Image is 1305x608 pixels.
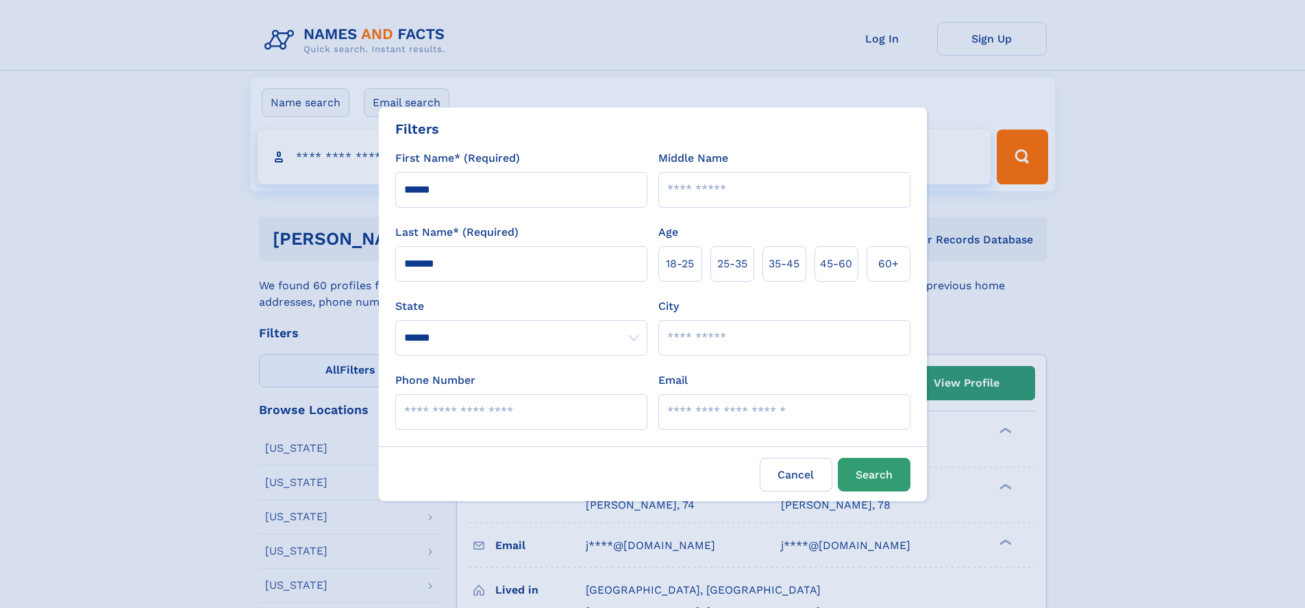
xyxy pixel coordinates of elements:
[760,458,832,491] label: Cancel
[820,256,852,272] span: 45‑60
[658,224,678,241] label: Age
[878,256,899,272] span: 60+
[395,150,520,167] label: First Name* (Required)
[395,298,647,315] label: State
[658,372,688,389] label: Email
[717,256,747,272] span: 25‑35
[838,458,910,491] button: Search
[395,119,439,139] div: Filters
[395,372,475,389] label: Phone Number
[395,224,519,241] label: Last Name* (Required)
[658,150,728,167] label: Middle Name
[658,298,679,315] label: City
[666,256,694,272] span: 18‑25
[769,256,799,272] span: 35‑45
